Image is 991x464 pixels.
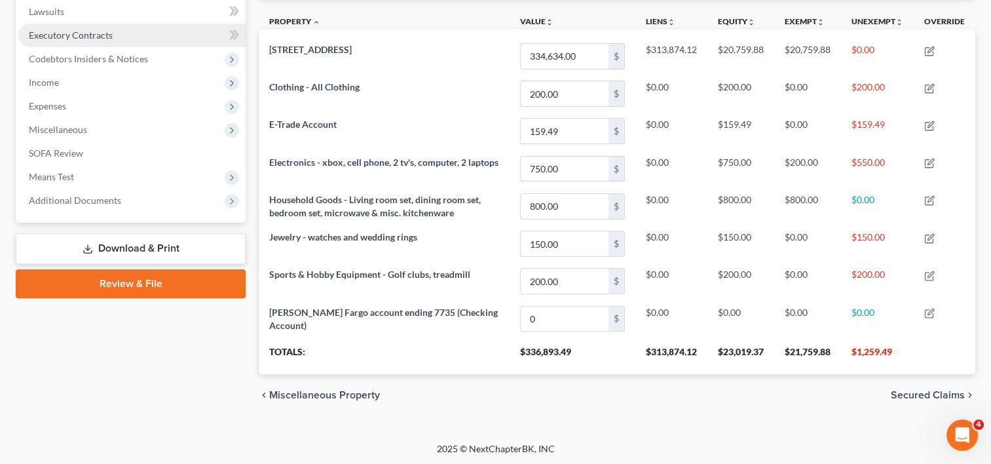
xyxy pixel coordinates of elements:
[635,113,707,150] td: $0.00
[521,157,608,182] input: 0.00
[546,18,553,26] i: unfold_more
[269,307,498,331] span: [PERSON_NAME] Fargo account ending 7735 (Checking Account)
[608,157,624,182] div: $
[774,75,841,113] td: $0.00
[895,18,903,26] i: unfold_more
[269,81,360,92] span: Clothing - All Clothing
[841,187,914,225] td: $0.00
[259,390,269,400] i: chevron_left
[785,16,825,26] a: Exemptunfold_more
[18,142,246,165] a: SOFA Review
[841,150,914,187] td: $550.00
[18,24,246,47] a: Executory Contracts
[635,338,707,374] th: $313,874.12
[29,29,113,41] span: Executory Contracts
[707,75,774,113] td: $200.00
[521,231,608,256] input: 0.00
[635,263,707,300] td: $0.00
[718,16,755,26] a: Equityunfold_more
[521,194,608,219] input: 0.00
[707,37,774,75] td: $20,759.88
[312,18,320,26] i: expand_less
[269,231,417,242] span: Jewelry - watches and wedding rings
[608,231,624,256] div: $
[29,195,121,206] span: Additional Documents
[521,119,608,144] input: 0.00
[707,113,774,150] td: $159.49
[269,119,337,130] span: E-Trade Account
[891,390,965,400] span: Secured Claims
[521,269,608,294] input: 0.00
[646,16,675,26] a: Liensunfold_more
[608,194,624,219] div: $
[269,269,470,280] span: Sports & Hobby Equipment - Golf clubs, treadmill
[29,124,87,135] span: Miscellaneous
[635,37,707,75] td: $313,874.12
[520,16,553,26] a: Valueunfold_more
[891,390,975,400] button: Secured Claims chevron_right
[841,263,914,300] td: $200.00
[747,18,755,26] i: unfold_more
[707,300,774,338] td: $0.00
[16,269,246,298] a: Review & File
[521,44,608,69] input: 0.00
[707,150,774,187] td: $750.00
[29,53,148,64] span: Codebtors Insiders & Notices
[269,194,481,218] span: Household Goods - Living room set, dining room set, bedroom set, microwave & misc. kitchenware
[973,419,984,430] span: 4
[774,263,841,300] td: $0.00
[667,18,675,26] i: unfold_more
[841,37,914,75] td: $0.00
[946,419,978,451] iframe: Intercom live chat
[269,44,352,55] span: [STREET_ADDRESS]
[521,307,608,332] input: 0.00
[774,150,841,187] td: $200.00
[635,225,707,263] td: $0.00
[774,338,841,374] th: $21,759.88
[965,390,975,400] i: chevron_right
[707,187,774,225] td: $800.00
[29,6,64,17] span: Lawsuits
[774,187,841,225] td: $800.00
[608,269,624,294] div: $
[269,16,320,26] a: Property expand_less
[29,100,66,111] span: Expenses
[851,16,903,26] a: Unexemptunfold_more
[707,263,774,300] td: $200.00
[774,37,841,75] td: $20,759.88
[269,157,498,168] span: Electronics - xbox, cell phone, 2 tv's, computer, 2 laptops
[29,147,83,159] span: SOFA Review
[774,113,841,150] td: $0.00
[521,81,608,106] input: 0.00
[841,113,914,150] td: $159.49
[608,81,624,106] div: $
[707,225,774,263] td: $150.00
[259,338,510,374] th: Totals:
[635,150,707,187] td: $0.00
[259,390,380,400] button: chevron_left Miscellaneous Property
[707,338,774,374] th: $23,019.37
[817,18,825,26] i: unfold_more
[29,171,74,182] span: Means Test
[914,9,975,38] th: Override
[841,300,914,338] td: $0.00
[608,44,624,69] div: $
[635,187,707,225] td: $0.00
[510,338,635,374] th: $336,893.49
[841,75,914,113] td: $200.00
[635,300,707,338] td: $0.00
[16,233,246,264] a: Download & Print
[608,307,624,332] div: $
[774,225,841,263] td: $0.00
[774,300,841,338] td: $0.00
[841,338,914,374] th: $1,259.49
[841,225,914,263] td: $150.00
[608,119,624,144] div: $
[635,75,707,113] td: $0.00
[269,390,380,400] span: Miscellaneous Property
[29,77,59,88] span: Income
